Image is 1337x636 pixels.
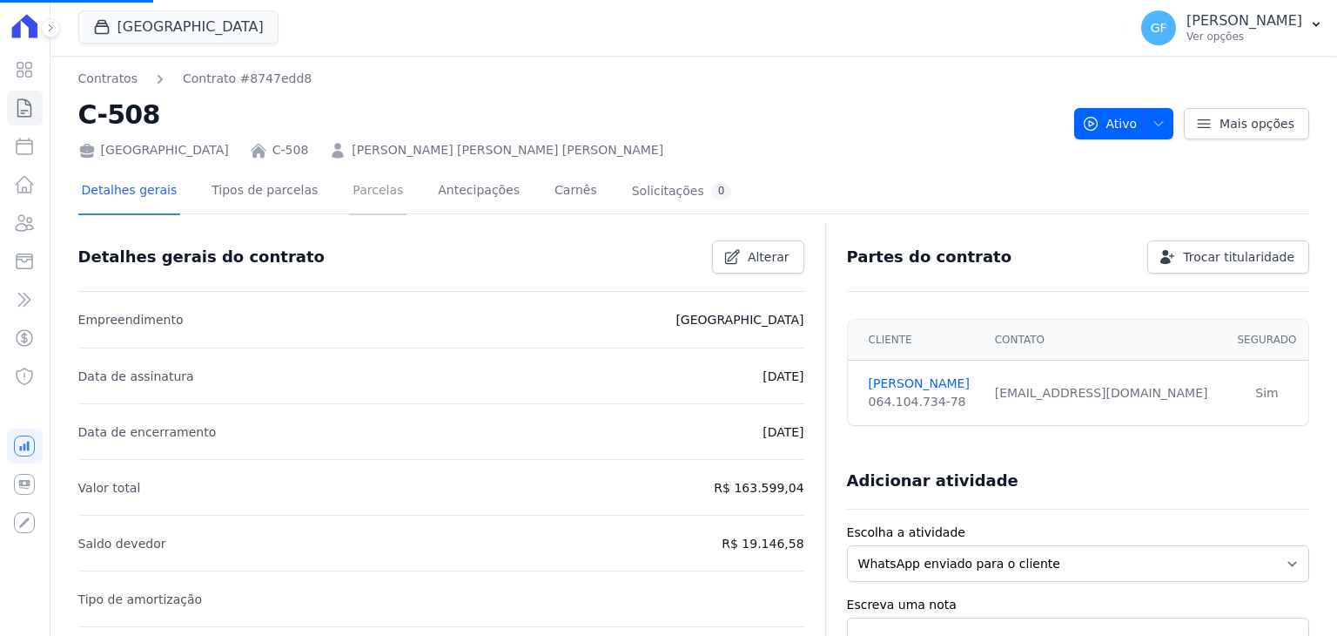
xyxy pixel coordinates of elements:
[1184,108,1309,139] a: Mais opções
[847,470,1018,491] h3: Adicionar atividade
[78,366,194,387] p: Data de assinatura
[1219,115,1294,132] span: Mais opções
[78,589,203,610] p: Tipo de amortização
[551,169,601,215] a: Carnês
[711,183,732,200] div: 0
[1226,361,1308,426] td: Sim
[352,141,663,159] a: [PERSON_NAME] [PERSON_NAME] [PERSON_NAME]
[1226,320,1308,361] th: Segurado
[848,320,984,361] th: Cliente
[722,533,803,554] p: R$ 19.146,58
[78,95,1060,134] h2: C-508
[628,169,736,215] a: Solicitações0
[847,524,1309,542] label: Escolha a atividade
[869,393,974,411] div: 064.104.734-78
[78,533,166,554] p: Saldo devedor
[78,10,279,44] button: [GEOGRAPHIC_DATA]
[78,309,184,330] p: Empreendimento
[995,384,1215,403] div: [EMAIL_ADDRESS][DOMAIN_NAME]
[712,240,804,274] a: Alterar
[272,141,309,159] a: C-508
[763,366,803,387] p: [DATE]
[78,70,312,88] nav: Breadcrumb
[78,70,138,88] a: Contratos
[714,477,803,498] p: R$ 163.599,04
[748,248,789,266] span: Alterar
[1183,248,1294,266] span: Trocar titularidade
[78,422,217,443] p: Data de encerramento
[349,169,406,215] a: Parcelas
[1186,12,1302,30] p: [PERSON_NAME]
[1082,108,1138,139] span: Ativo
[1127,3,1337,52] button: GF [PERSON_NAME] Ver opções
[434,169,523,215] a: Antecipações
[1074,108,1174,139] button: Ativo
[984,320,1226,361] th: Contato
[869,375,974,393] a: [PERSON_NAME]
[78,169,181,215] a: Detalhes gerais
[1151,22,1167,34] span: GF
[1147,240,1309,274] a: Trocar titularidade
[847,596,1309,614] label: Escreva uma nota
[78,247,325,267] h3: Detalhes gerais do contrato
[847,247,1012,267] h3: Partes do contrato
[675,309,803,330] p: [GEOGRAPHIC_DATA]
[208,169,321,215] a: Tipos de parcelas
[763,422,803,443] p: [DATE]
[78,141,229,159] div: [GEOGRAPHIC_DATA]
[78,70,1060,88] nav: Breadcrumb
[183,70,312,88] a: Contrato #8747edd8
[1186,30,1302,44] p: Ver opções
[78,477,141,498] p: Valor total
[632,183,732,200] div: Solicitações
